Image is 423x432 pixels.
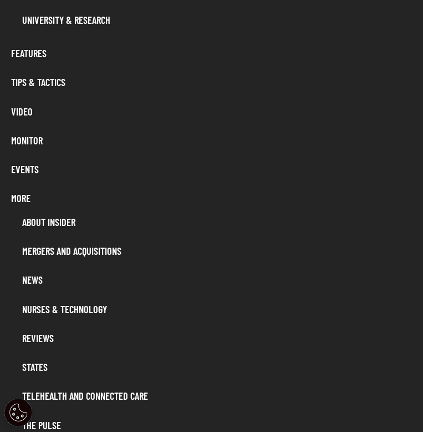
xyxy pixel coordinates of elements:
a: Tips & Tactics [6,72,417,93]
a: About Insider [17,212,417,233]
a: Video [6,101,417,122]
a: States [17,356,417,378]
a: Mergers and Acquisitions [17,240,417,262]
a: Reviews [17,328,417,349]
a: Features [6,43,417,64]
a: Nurses & Technology [17,299,417,320]
div: Cookie Settings [4,399,32,426]
a: MonITor [6,130,417,151]
a: Telehealth and Connected Care [17,385,417,406]
a: University & Research [17,9,417,31]
button: Open Preferences [4,399,32,426]
a: News [17,269,417,290]
span: More [6,188,417,209]
a: Events [6,159,417,180]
